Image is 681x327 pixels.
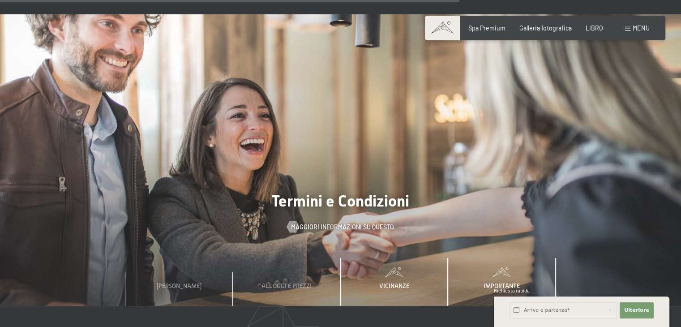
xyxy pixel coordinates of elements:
[272,192,409,210] font: Termini e Condizioni
[379,282,409,289] font: Vicinanze
[261,282,312,289] font: Alloggi e prezzi
[291,223,394,231] font: Maggiori informazioni su questo
[620,302,654,318] button: Ulteriore
[468,24,505,32] a: Spa Premium
[287,223,394,232] a: Maggiori informazioni su questo
[633,24,650,32] font: menu
[484,282,520,289] font: Importante
[494,288,530,293] font: Richiesta rapida
[157,282,201,289] font: [PERSON_NAME]
[586,24,603,32] a: LIBRO
[519,24,572,32] a: Galleria fotografica
[624,307,649,313] font: Ulteriore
